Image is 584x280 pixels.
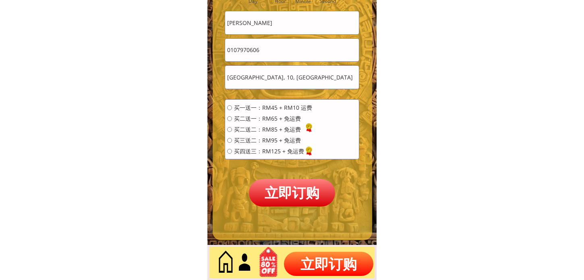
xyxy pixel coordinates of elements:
[284,252,373,276] p: 立即订购
[234,138,312,143] span: 买三送二：RM95 + 免运费
[225,66,359,88] input: 地址
[225,39,359,61] input: 电话
[234,148,312,154] span: 买四送三：RM125 + 免运费
[249,179,335,206] p: 立即订购
[234,105,312,111] span: 买一送一：RM45 + RM10 运费
[225,11,359,34] input: 姓名
[234,116,312,121] span: 买二送一：RM65 + 免运费
[234,127,312,132] span: 买二送二：RM85 + 免运费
